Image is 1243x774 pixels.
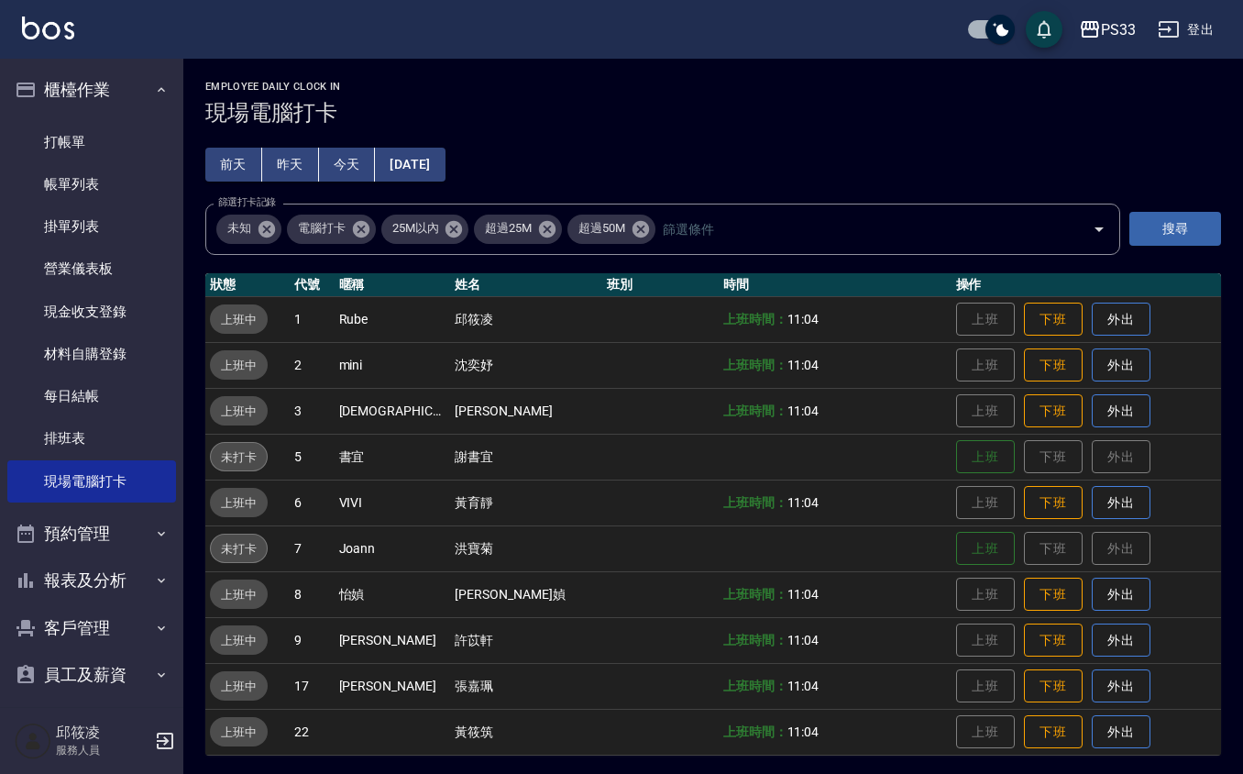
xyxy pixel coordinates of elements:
b: 上班時間： [723,404,787,418]
span: 11:04 [787,495,819,510]
button: PS33 [1072,11,1143,49]
button: 外出 [1092,394,1150,428]
td: 5 [290,434,334,480]
a: 排班表 [7,417,176,459]
td: 7 [290,525,334,571]
td: 22 [290,709,334,755]
span: 上班中 [210,493,268,513]
b: 上班時間： [723,358,787,372]
span: 11:04 [787,312,819,326]
button: 外出 [1092,624,1150,658]
div: 25M以內 [381,215,469,244]
td: 9 [290,617,334,663]
b: 上班時間： [723,495,787,510]
button: 今天 [319,148,376,182]
button: 搜尋 [1129,212,1221,246]
div: 超過50M [567,215,655,244]
div: 電腦打卡 [287,215,376,244]
b: 上班時間： [723,679,787,693]
td: 怡媜 [335,571,451,617]
span: 未打卡 [211,539,267,558]
span: 未知 [216,219,262,238]
td: 書宜 [335,434,451,480]
td: 1 [290,296,334,342]
button: 員工及薪資 [7,651,176,699]
img: Logo [22,17,74,39]
p: 服務人員 [56,742,149,758]
a: 材料自購登錄 [7,333,176,375]
button: 昨天 [262,148,319,182]
h5: 邱筱凌 [56,724,149,742]
a: 現場電腦打卡 [7,460,176,503]
span: 上班中 [210,585,268,604]
span: 上班中 [210,310,268,329]
td: 洪寶菊 [450,525,601,571]
span: 11:04 [787,404,819,418]
td: [DEMOGRAPHIC_DATA][PERSON_NAME] [335,388,451,434]
td: 邱筱凌 [450,296,601,342]
button: 前天 [205,148,262,182]
button: 下班 [1024,624,1083,658]
button: 預約管理 [7,510,176,558]
td: 黃育靜 [450,480,601,525]
button: 下班 [1024,303,1083,337]
span: 電腦打卡 [287,219,357,238]
button: Open [1084,215,1114,244]
h2: Employee Daily Clock In [205,81,1221,93]
a: 現金收支登錄 [7,291,176,333]
b: 上班時間： [723,312,787,326]
button: 下班 [1024,669,1083,703]
button: 外出 [1092,348,1150,382]
button: 下班 [1024,394,1083,428]
span: 上班中 [210,631,268,650]
b: 上班時間： [723,633,787,647]
button: 外出 [1092,715,1150,749]
td: 許苡軒 [450,617,601,663]
span: 11:04 [787,587,819,602]
label: 篩選打卡記錄 [218,195,276,209]
span: 上班中 [210,402,268,421]
a: 帳單列表 [7,163,176,205]
th: 班別 [602,273,719,297]
span: 上班中 [210,356,268,375]
td: 6 [290,480,334,525]
button: 下班 [1024,348,1083,382]
span: 11:04 [787,679,819,693]
span: 11:04 [787,724,819,739]
th: 姓名 [450,273,601,297]
div: 超過25M [474,215,562,244]
span: 未打卡 [211,448,267,467]
td: 謝書宜 [450,434,601,480]
button: 下班 [1024,715,1083,749]
b: 上班時間： [723,587,787,602]
td: [PERSON_NAME] [335,663,451,709]
td: 沈奕妤 [450,342,601,388]
td: [PERSON_NAME] [450,388,601,434]
td: mini [335,342,451,388]
input: 篩選條件 [658,213,1061,245]
button: [DATE] [375,148,445,182]
button: 上班 [956,440,1015,474]
span: 上班中 [210,723,268,742]
span: 上班中 [210,677,268,696]
span: 25M以內 [381,219,450,238]
a: 掛單列表 [7,205,176,248]
span: 超過25M [474,219,543,238]
td: [PERSON_NAME]媜 [450,571,601,617]
button: 櫃檯作業 [7,66,176,114]
img: Person [15,723,51,759]
td: Rube [335,296,451,342]
td: VIVI [335,480,451,525]
h3: 現場電腦打卡 [205,100,1221,126]
a: 打帳單 [7,121,176,163]
td: 黃筱筑 [450,709,601,755]
th: 狀態 [205,273,290,297]
button: 外出 [1092,578,1150,612]
button: 登出 [1150,13,1221,47]
td: 2 [290,342,334,388]
span: 11:04 [787,633,819,647]
th: 代號 [290,273,334,297]
div: PS33 [1101,18,1136,41]
td: 8 [290,571,334,617]
td: 17 [290,663,334,709]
